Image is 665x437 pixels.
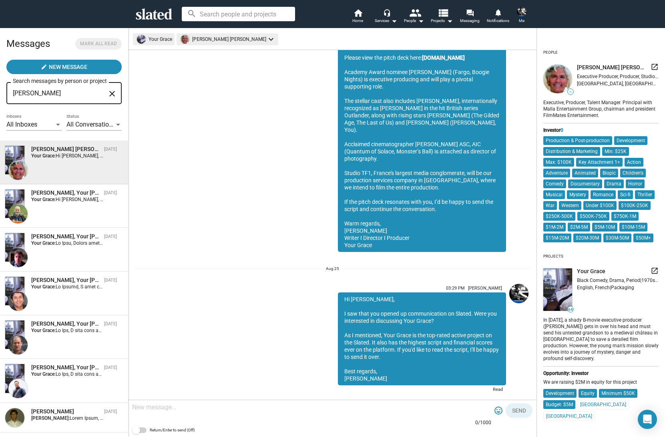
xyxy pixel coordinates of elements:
div: People [543,47,558,58]
mat-icon: tag_faces [494,406,503,415]
mat-chip: War [543,201,557,210]
span: Send [512,403,526,418]
img: Your Grace [5,320,24,349]
div: Opportunity: Investor [543,371,659,376]
div: Jay Antonio Malla Maldonado, Your Grace [31,145,101,153]
span: | [640,278,641,283]
mat-chip: Under $100K [583,201,617,210]
mat-hint: 0/1000 [475,420,491,426]
img: Your Grace [5,189,24,218]
span: Home [352,16,363,26]
span: English, French [577,285,610,290]
mat-chip: $50M+ [633,234,653,242]
span: Me [519,16,524,26]
img: undefined [543,64,572,93]
mat-chip: $1M-2M [543,223,566,232]
div: Sanjay Bhattacharjee, Your Grace [31,276,101,284]
div: Open Intercom Messenger [638,410,657,429]
img: undefined [543,268,572,311]
span: Black Comedy, Drama, Period [577,278,640,283]
span: Mark all read [80,40,117,48]
mat-chip: Western [559,201,581,210]
mat-icon: launch [651,267,659,275]
span: All Inboxes [6,121,37,128]
img: Jay Caputo [8,204,28,224]
span: New Message [49,60,87,74]
button: Mark all read [75,38,122,50]
a: Sean Skelton [508,282,530,397]
img: Anjay Nagpal [5,408,24,427]
strong: Your Grace: [31,371,56,377]
span: — [568,90,573,94]
a: Home [344,8,372,26]
button: Sean SkeltonMe [512,6,531,26]
mat-chip: Development [543,389,577,398]
time: [DATE] [104,409,117,414]
mat-chip: Max: $100K [543,158,574,167]
mat-icon: notifications [494,8,502,16]
mat-chip: Production & Post-production [543,136,612,145]
mat-chip: $2M-5M [568,223,590,232]
mat-chip: $500K-750K [577,212,609,221]
mat-chip: Biopic [600,169,618,177]
div: Investor [543,127,659,133]
div: Projects [543,251,563,262]
span: 64 [568,307,573,312]
mat-chip: Sci-fi [618,190,633,199]
div: Executive Producer, Producer, Studio Executive, Talent Manager [577,74,659,79]
img: Your Grace [5,277,24,305]
img: Jay Rifkin [8,335,28,354]
strong: Your Grace: [31,153,56,159]
mat-chip: Romance [591,190,616,199]
img: Jay Weisleder [8,379,28,398]
strong: Your Grace: [31,328,56,333]
mat-chip: Key Attachment 1+ [576,158,623,167]
div: Anjay Nagpal [31,408,101,415]
a: Messaging [456,8,484,26]
mat-chip: Horror [626,179,645,188]
span: Notifications [487,16,509,26]
mat-chip: $10M-15M [619,223,647,232]
div: In [DATE], a shady B-movie executive producer ([PERSON_NAME]) gets in over his head and must send... [543,316,659,362]
mat-chip: $15M-20M [543,234,571,242]
button: People [400,8,428,26]
mat-chip: $750K-1M [611,212,639,221]
div: Alan Jay, Your Grace [31,233,101,240]
img: Sean Skelton [509,284,528,303]
img: Sanjay Bhattacharjee [8,292,28,311]
img: Alan Jay [8,248,28,267]
mat-icon: home [353,8,363,18]
mat-chip: Musical [543,190,565,199]
mat-chip: Drama [604,179,624,188]
span: Messaging [460,16,480,26]
input: Search people and projects [182,7,295,21]
mat-icon: keyboard_arrow_down [266,34,276,44]
button: Send [506,403,532,418]
img: Your Grace [5,364,24,393]
div: [GEOGRAPHIC_DATA], [GEOGRAPHIC_DATA], [GEOGRAPHIC_DATA] [577,81,659,87]
mat-chip: Minimum $50K [599,389,637,398]
time: [DATE] [104,234,117,239]
mat-chip: Budget: $5M [543,400,575,409]
time: [DATE] [104,278,117,283]
span: Your Grace [577,268,605,275]
mat-icon: forum [466,9,474,16]
mat-chip: Action [625,158,643,167]
span: | [610,285,611,290]
div: Executive, Producer, Talent Manager. Principal with Malla Entertainment Group, chairman and presi... [543,98,659,119]
mat-chip: Development [614,136,647,145]
div: People [404,16,424,26]
img: Sean Skelton [517,7,526,17]
mat-icon: people [409,7,420,18]
mat-icon: create [41,64,47,70]
span: All Conversations [66,121,116,128]
mat-chip: Children's [620,169,646,177]
div: Jay Caputo, Your Grace [31,189,101,197]
h2: Messages [6,34,50,53]
time: [DATE] [104,147,117,152]
mat-chip: $100K-250K [619,201,651,210]
mat-chip: Animated [572,169,598,177]
mat-chip: [GEOGRAPHIC_DATA] [543,411,595,421]
mat-icon: headset_mic [383,9,390,16]
strong: [PERSON_NAME]: [31,415,70,421]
